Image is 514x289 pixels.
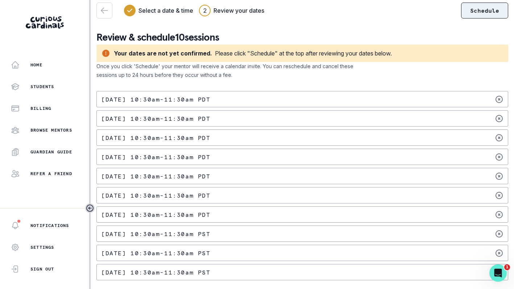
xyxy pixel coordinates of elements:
[26,16,64,29] img: Curious Cardinals Logo
[215,49,392,58] div: Please click "Schedule" at the top after reviewing your dates below.
[101,173,211,179] p: [DATE] 10:30am - 11:30am PDT
[30,84,54,90] p: Students
[203,6,207,15] div: 2
[114,49,212,58] div: Your dates are not yet confirmed.
[101,96,211,102] p: [DATE] 10:30am - 11:30am PDT
[30,106,51,111] p: Billing
[101,212,211,218] p: [DATE] 10:30am - 11:30am PDT
[30,127,72,133] p: Browse Mentors
[101,116,211,121] p: [DATE] 10:30am - 11:30am PDT
[124,5,264,16] div: Progress
[30,171,72,177] p: Refer a friend
[30,223,69,228] p: Notifications
[489,264,507,282] iframe: Intercom live chat
[30,62,42,68] p: Home
[101,269,211,275] p: [DATE] 10:30am - 11:30am PST
[30,149,72,155] p: Guardian Guide
[96,62,375,79] p: Once you click 'Schedule' your mentor will receive a calendar invite. You can reschedule and canc...
[101,135,211,141] p: [DATE] 10:30am - 11:30am PDT
[101,231,211,237] p: [DATE] 10:30am - 11:30am PST
[101,250,211,256] p: [DATE] 10:30am - 11:30am PST
[96,30,508,45] p: Review & schedule 10 sessions
[138,6,193,15] h3: Select a date & time
[214,6,264,15] h3: Review your dates
[101,154,211,160] p: [DATE] 10:30am - 11:30am PDT
[85,203,95,213] button: Toggle sidebar
[30,244,54,250] p: Settings
[101,193,211,198] p: [DATE] 10:30am - 11:30am PDT
[504,264,510,270] span: 1
[461,3,508,18] button: Schedule
[30,266,54,272] p: Sign Out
